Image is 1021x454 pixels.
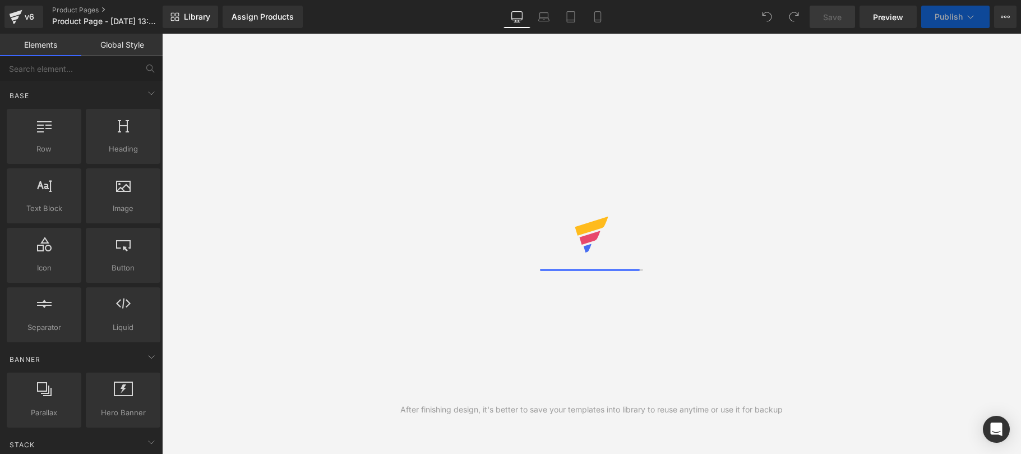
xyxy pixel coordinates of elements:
span: Parallax [10,407,78,419]
span: Banner [8,354,41,365]
div: After finishing design, it's better to save your templates into library to reuse anytime or use i... [400,403,783,416]
div: Assign Products [232,12,294,21]
span: Preview [873,11,903,23]
span: Product Page - [DATE] 13:46:09 [52,17,160,26]
a: Desktop [503,6,530,28]
a: Product Pages [52,6,181,15]
span: Separator [10,322,78,333]
span: Image [89,203,157,214]
a: Mobile [584,6,611,28]
button: Redo [783,6,805,28]
a: Tablet [557,6,584,28]
span: Text Block [10,203,78,214]
a: Laptop [530,6,557,28]
span: Hero Banner [89,407,157,419]
div: Open Intercom Messenger [983,416,1010,443]
span: Stack [8,439,36,450]
a: Global Style [81,34,163,56]
span: Save [823,11,842,23]
span: Publish [935,12,963,21]
span: Heading [89,143,157,155]
span: Base [8,90,30,101]
span: Button [89,262,157,274]
button: Publish [921,6,990,28]
span: Icon [10,262,78,274]
button: Undo [756,6,778,28]
span: Liquid [89,322,157,333]
a: New Library [163,6,218,28]
a: v6 [4,6,43,28]
a: Preview [860,6,917,28]
span: Row [10,143,78,155]
button: More [994,6,1017,28]
div: v6 [22,10,36,24]
span: Library [184,12,210,22]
